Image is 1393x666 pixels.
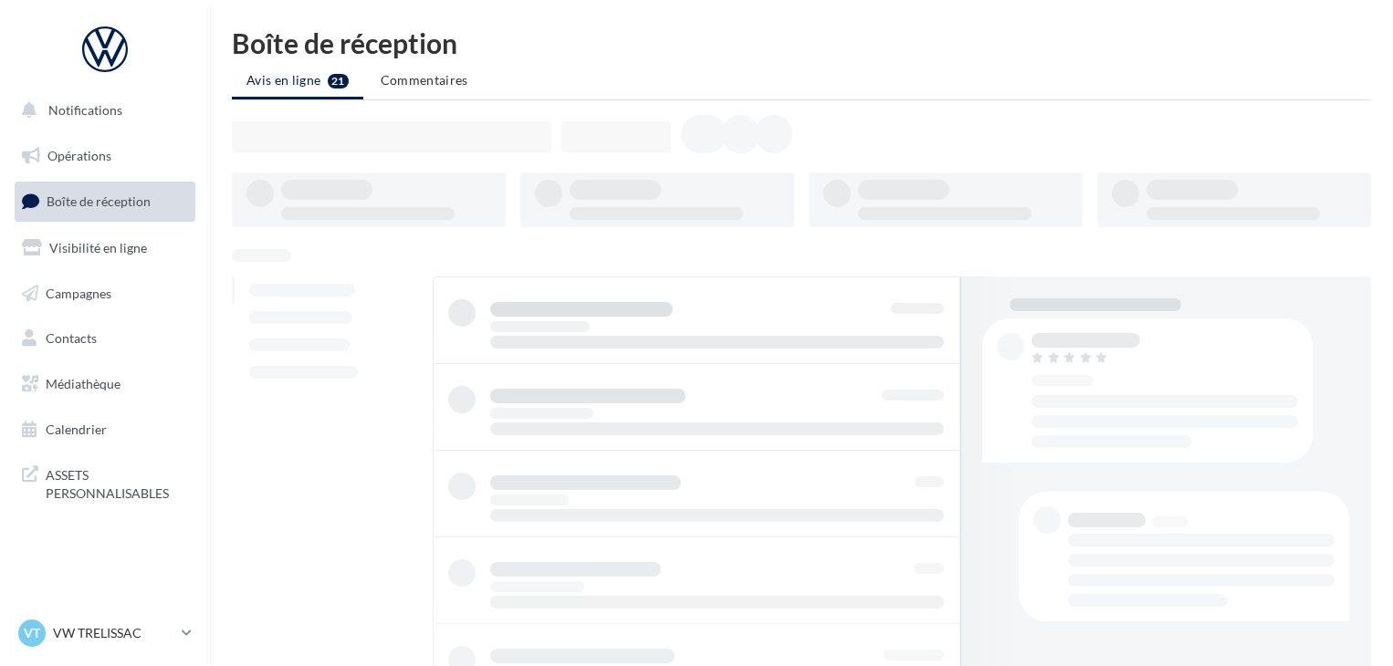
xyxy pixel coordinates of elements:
[46,421,107,437] span: Calendrier
[11,319,199,358] a: Contacts
[47,193,151,209] span: Boîte de réception
[24,624,40,642] span: VT
[47,148,111,163] span: Opérations
[48,102,122,118] span: Notifications
[11,229,199,267] a: Visibilité en ligne
[11,455,199,509] a: ASSETS PERSONNALISABLES
[53,624,174,642] p: VW TRELISSAC
[232,29,1371,57] div: Boîte de réception
[46,376,120,391] span: Médiathèque
[11,91,192,130] button: Notifications
[11,137,199,175] a: Opérations
[11,182,199,221] a: Boîte de réception
[46,463,188,502] span: ASSETS PERSONNALISABLES
[46,285,111,300] span: Campagnes
[11,365,199,403] a: Médiathèque
[11,275,199,313] a: Campagnes
[11,411,199,449] a: Calendrier
[15,616,195,650] a: VT VW TRELISSAC
[381,72,468,88] span: Commentaires
[46,330,97,346] span: Contacts
[49,240,147,255] span: Visibilité en ligne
